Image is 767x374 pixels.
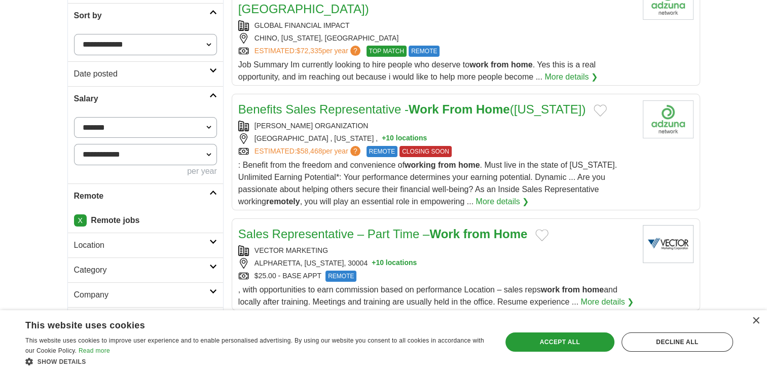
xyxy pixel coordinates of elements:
span: REMOTE [325,271,356,282]
strong: Remote jobs [91,216,139,225]
img: Company logo [643,100,693,138]
h2: Salary [74,93,209,105]
span: + [382,133,386,144]
strong: remotely [266,197,300,206]
div: Show details [25,356,488,366]
div: Close [752,317,759,325]
strong: home [458,161,480,169]
div: GLOBAL FINANCIAL IMPACT [238,20,635,31]
h2: Date posted [74,68,209,80]
strong: Home [476,102,510,116]
strong: From [442,102,472,116]
div: per year [74,165,217,177]
h2: Sort by [74,10,209,22]
h2: Location [74,239,209,251]
strong: Home [494,227,528,241]
span: + [372,258,376,269]
strong: home [582,285,604,294]
a: Salary [68,86,223,111]
div: [GEOGRAPHIC_DATA] , [US_STATE] , [238,133,635,144]
span: $72,335 [297,47,322,55]
span: , with opportunities to earn commission based on performance Location – sales reps and locally af... [238,285,617,306]
a: Remote [68,183,223,208]
strong: Work [429,227,460,241]
span: $58,468 [297,147,322,155]
a: Date posted [68,61,223,86]
span: Show details [38,358,86,365]
a: More details ❯ [544,71,598,83]
span: This website uses cookies to improve user experience and to enable personalised advertising. By u... [25,337,484,354]
span: ? [350,146,360,156]
span: REMOTE [409,46,440,57]
div: [PERSON_NAME] ORGANIZATION [238,121,635,131]
a: ESTIMATED:$72,335per year? [254,46,362,57]
span: : Benefit from the freedom and convenience of . Must live in the state of [US_STATE]. Unlimited E... [238,161,617,206]
strong: working [405,161,435,169]
a: Sales Representative – Part Time –Work from Home [238,227,527,241]
h2: Remote [74,190,209,202]
button: Add to favorite jobs [535,229,549,241]
a: X [74,214,87,227]
a: Category [68,257,223,282]
span: ? [350,46,360,56]
strong: from [463,227,490,241]
h2: Category [74,264,209,276]
strong: work [469,60,488,69]
a: Read more, opens a new window [79,347,110,354]
a: Location [68,233,223,257]
span: Job Summary Im currently looking to hire people who deserve to . Yes this is a real opportunity, ... [238,60,596,81]
span: REMOTE [367,146,397,157]
a: Company [68,282,223,307]
a: Benefits Sales Representative -Work From Home([US_STATE]) [238,102,586,116]
strong: from [438,161,456,169]
a: Sort by [68,3,223,28]
div: ALPHARETTA, [US_STATE], 30004 [238,258,635,269]
strong: Work [409,102,439,116]
img: Vector Marketing logo [643,225,693,263]
strong: from [491,60,509,69]
div: Accept all [505,332,614,352]
a: ESTIMATED:$58,468per year? [254,146,362,157]
div: CHINO, [US_STATE], [GEOGRAPHIC_DATA] [238,33,635,44]
span: CLOSING SOON [399,146,452,157]
button: +10 locations [372,258,417,269]
div: Decline all [622,332,733,352]
div: $25.00 - BASE APPT [238,271,635,282]
div: This website uses cookies [25,316,462,331]
span: TOP MATCH [367,46,407,57]
h2: Company [74,289,209,301]
strong: work [541,285,560,294]
button: Add to favorite jobs [594,104,607,117]
a: More details ❯ [476,196,529,208]
strong: from [562,285,580,294]
a: Employment type [68,307,223,332]
a: VECTOR MARKETING [254,246,328,254]
strong: home [511,60,533,69]
a: More details ❯ [580,296,634,308]
button: +10 locations [382,133,427,144]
